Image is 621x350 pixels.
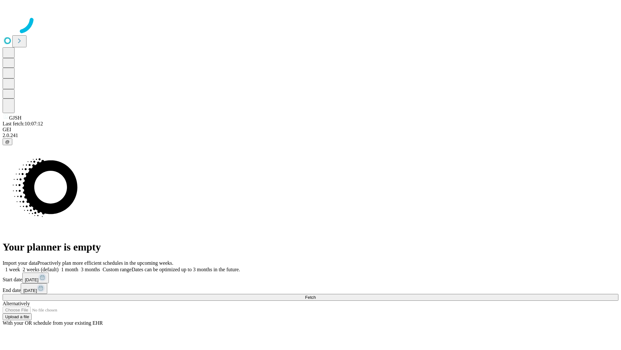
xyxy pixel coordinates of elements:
[3,313,32,320] button: Upload a file
[5,139,10,144] span: @
[3,294,618,301] button: Fetch
[3,301,30,306] span: Alternatively
[305,295,316,300] span: Fetch
[9,115,21,121] span: GJSH
[3,260,38,266] span: Import your data
[81,267,100,272] span: 3 months
[22,273,49,283] button: [DATE]
[21,283,47,294] button: [DATE]
[23,267,59,272] span: 2 weeks (default)
[3,283,618,294] div: End date
[3,121,43,126] span: Last fetch: 10:07:12
[103,267,131,272] span: Custom range
[3,133,618,138] div: 2.0.241
[61,267,78,272] span: 1 month
[38,260,173,266] span: Proactively plan more efficient schedules in the upcoming weeks.
[25,277,38,282] span: [DATE]
[3,127,618,133] div: GEI
[3,320,103,326] span: With your OR schedule from your existing EHR
[23,288,37,293] span: [DATE]
[5,267,20,272] span: 1 week
[3,241,618,253] h1: Your planner is empty
[132,267,240,272] span: Dates can be optimized up to 3 months in the future.
[3,273,618,283] div: Start date
[3,138,12,145] button: @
